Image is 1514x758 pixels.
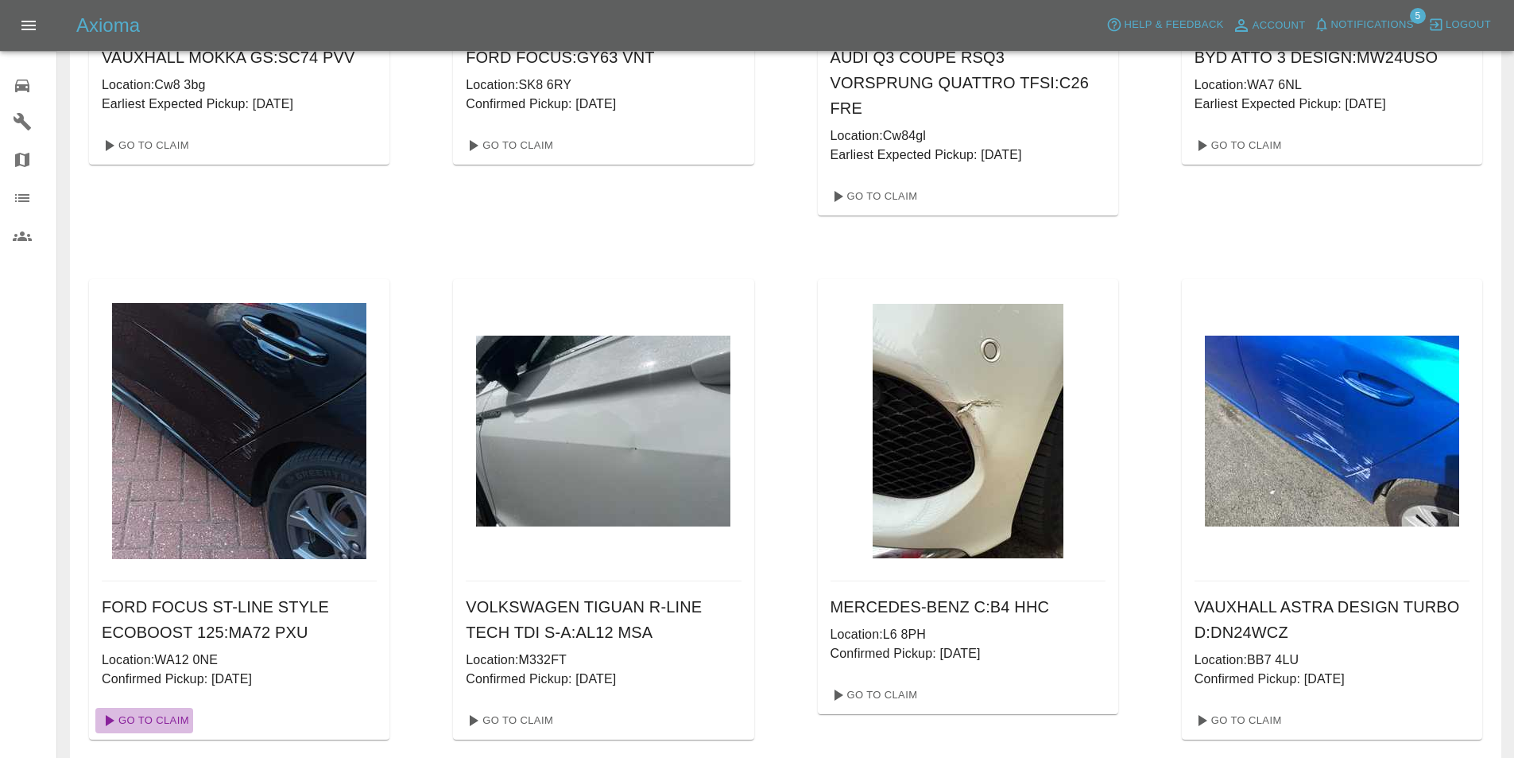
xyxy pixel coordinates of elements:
[459,708,557,733] a: Go To Claim
[466,95,741,114] p: Confirmed Pickup: [DATE]
[102,95,377,114] p: Earliest Expected Pickup: [DATE]
[1310,13,1418,37] button: Notifications
[466,594,741,645] h6: VOLKSWAGEN TIGUAN R-LINE TECH TDI S-A : AL12 MSA
[831,594,1105,620] h6: MERCEDES-BENZ C : B4 HHC
[76,13,140,38] h5: Axioma
[1124,16,1223,34] span: Help & Feedback
[102,594,377,645] h6: FORD FOCUS ST-LINE STYLE ECOBOOST 125 : MA72 PXU
[10,6,48,45] button: Open drawer
[1195,651,1469,670] p: Location: BB7 4LU
[466,670,741,689] p: Confirmed Pickup: [DATE]
[1228,13,1310,38] a: Account
[1331,16,1414,34] span: Notifications
[95,708,193,733] a: Go To Claim
[1102,13,1227,37] button: Help & Feedback
[831,146,1105,165] p: Earliest Expected Pickup: [DATE]
[1195,76,1469,95] p: Location: WA7 6NL
[1446,16,1491,34] span: Logout
[1410,8,1426,24] span: 5
[1195,594,1469,645] h6: VAUXHALL ASTRA DESIGN TURBO D : DN24WCZ
[1195,45,1469,70] h6: BYD ATTO 3 DESIGN : MW24USO
[102,651,377,670] p: Location: WA12 0NE
[1253,17,1306,35] span: Account
[824,682,922,708] a: Go To Claim
[831,644,1105,663] p: Confirmed Pickup: [DATE]
[824,184,922,209] a: Go To Claim
[1188,133,1286,158] a: Go To Claim
[102,45,377,70] h6: VAUXHALL MOKKA GS : SC74 PVV
[1195,670,1469,689] p: Confirmed Pickup: [DATE]
[466,45,741,70] h6: FORD FOCUS : GY63 VNT
[1424,13,1495,37] button: Logout
[459,133,557,158] a: Go To Claim
[831,625,1105,644] p: Location: L6 8PH
[1195,95,1469,114] p: Earliest Expected Pickup: [DATE]
[831,45,1105,121] h6: AUDI Q3 COUPE RSQ3 VORSPRUNG QUATTRO TFSI : C26 FRE
[466,76,741,95] p: Location: SK8 6RY
[102,76,377,95] p: Location: Cw8 3bg
[102,670,377,689] p: Confirmed Pickup: [DATE]
[95,133,193,158] a: Go To Claim
[1188,708,1286,733] a: Go To Claim
[831,126,1105,146] p: Location: Cw84gl
[466,651,741,670] p: Location: M332FT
